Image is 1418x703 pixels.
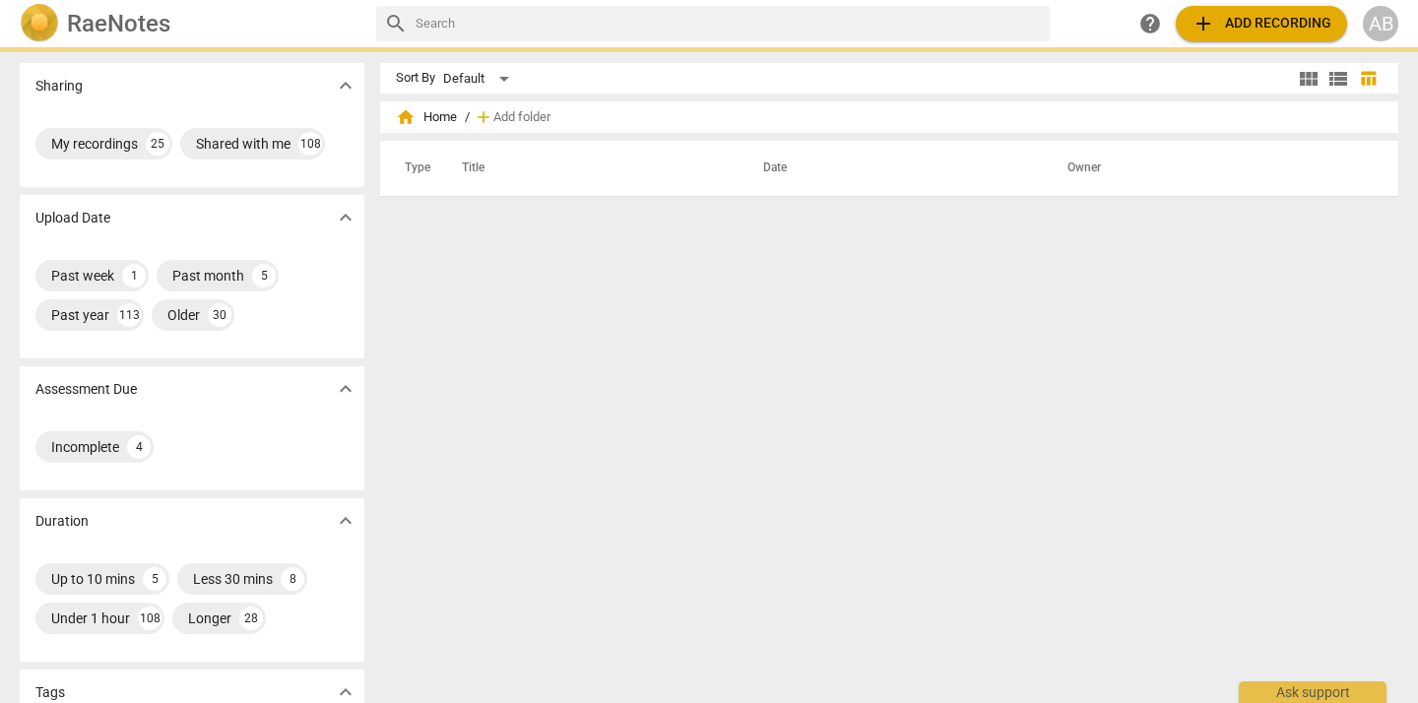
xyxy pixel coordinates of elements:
[334,509,357,533] span: expand_more
[1176,6,1347,41] button: Upload
[35,682,65,703] p: Tags
[51,569,135,589] div: Up to 10 mins
[438,141,740,196] th: Title
[117,303,141,327] div: 113
[1294,64,1323,94] button: Tile view
[51,266,114,286] div: Past week
[172,266,244,286] div: Past month
[208,303,231,327] div: 30
[331,71,360,100] button: Show more
[331,203,360,232] button: Show more
[1353,64,1383,94] button: Table view
[474,107,493,127] span: add
[138,607,161,630] div: 108
[239,607,263,630] div: 28
[1326,67,1350,91] span: view_list
[35,511,89,532] p: Duration
[1192,12,1331,35] span: Add recording
[67,10,170,37] h2: RaeNotes
[122,264,146,288] div: 1
[51,305,109,325] div: Past year
[1323,64,1353,94] button: List view
[252,264,276,288] div: 5
[51,608,130,628] div: Under 1 hour
[127,435,151,459] div: 4
[193,569,273,589] div: Less 30 mins
[143,567,166,591] div: 5
[740,141,1044,196] th: Date
[396,107,457,127] span: Home
[1138,12,1162,35] span: help
[51,437,119,457] div: Incomplete
[331,506,360,536] button: Show more
[1359,69,1378,88] span: table_chart
[465,110,470,125] span: /
[167,305,200,325] div: Older
[281,567,304,591] div: 8
[389,141,438,196] th: Type
[384,12,408,35] span: search
[196,134,290,154] div: Shared with me
[35,379,137,400] p: Assessment Due
[20,4,59,43] img: Logo
[334,377,357,401] span: expand_more
[298,132,322,156] div: 108
[146,132,169,156] div: 25
[1132,6,1168,41] a: Help
[334,206,357,229] span: expand_more
[1044,141,1378,196] th: Owner
[331,374,360,404] button: Show more
[334,74,357,97] span: expand_more
[396,107,416,127] span: home
[1297,67,1321,91] span: view_module
[493,110,550,125] span: Add folder
[416,8,1042,39] input: Search
[188,608,231,628] div: Longer
[35,76,83,96] p: Sharing
[1239,681,1386,703] div: Ask support
[1192,12,1215,35] span: add
[396,71,435,86] div: Sort By
[51,134,138,154] div: My recordings
[443,63,516,95] div: Default
[20,4,360,43] a: LogoRaeNotes
[35,208,110,228] p: Upload Date
[1363,6,1398,41] button: AB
